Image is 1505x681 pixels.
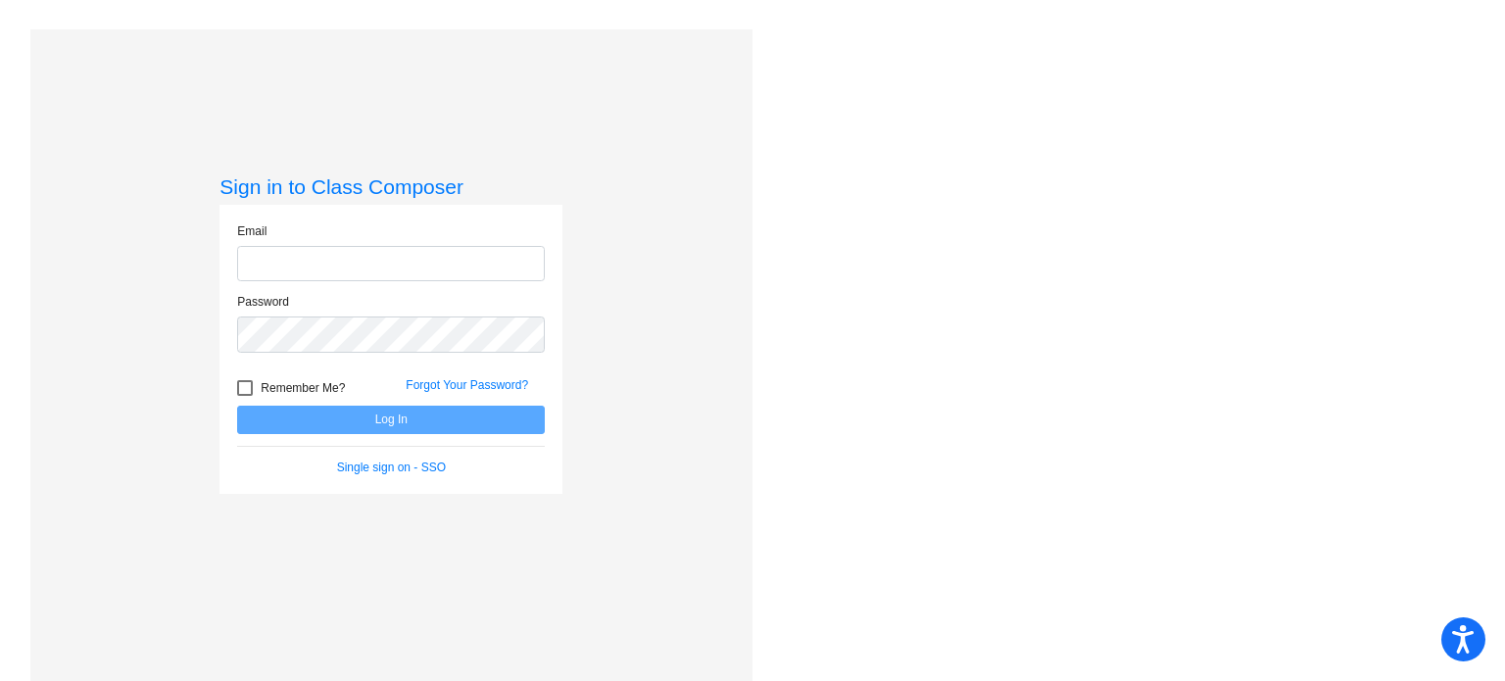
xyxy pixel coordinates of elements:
[337,461,446,474] a: Single sign on - SSO
[406,378,528,392] a: Forgot Your Password?
[261,376,345,400] span: Remember Me?
[219,174,562,199] h3: Sign in to Class Composer
[237,406,545,434] button: Log In
[237,222,267,240] label: Email
[237,293,289,311] label: Password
